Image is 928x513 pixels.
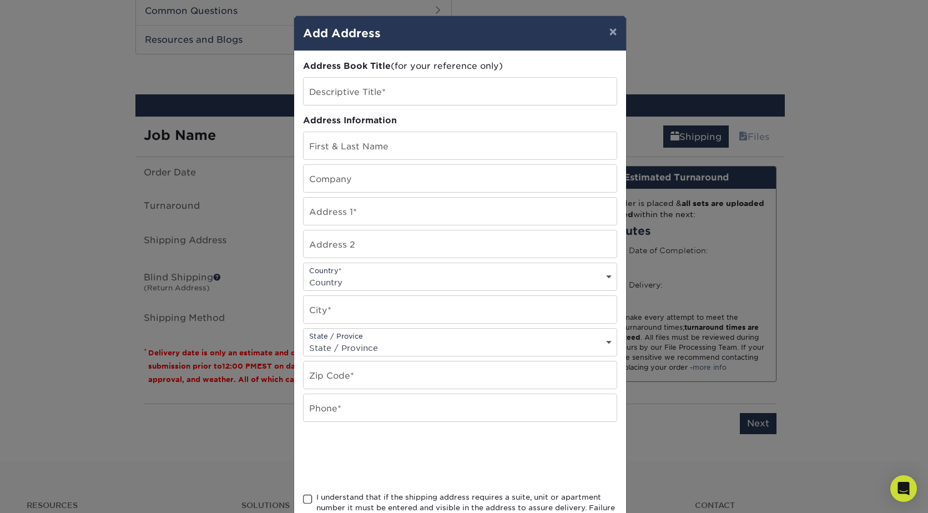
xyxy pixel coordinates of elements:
[303,61,391,71] span: Address Book Title
[303,114,617,127] div: Address Information
[600,16,626,47] button: ×
[303,60,617,73] div: (for your reference only)
[303,25,617,42] h4: Add Address
[303,435,472,479] iframe: reCAPTCHA
[890,475,917,502] div: Open Intercom Messenger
